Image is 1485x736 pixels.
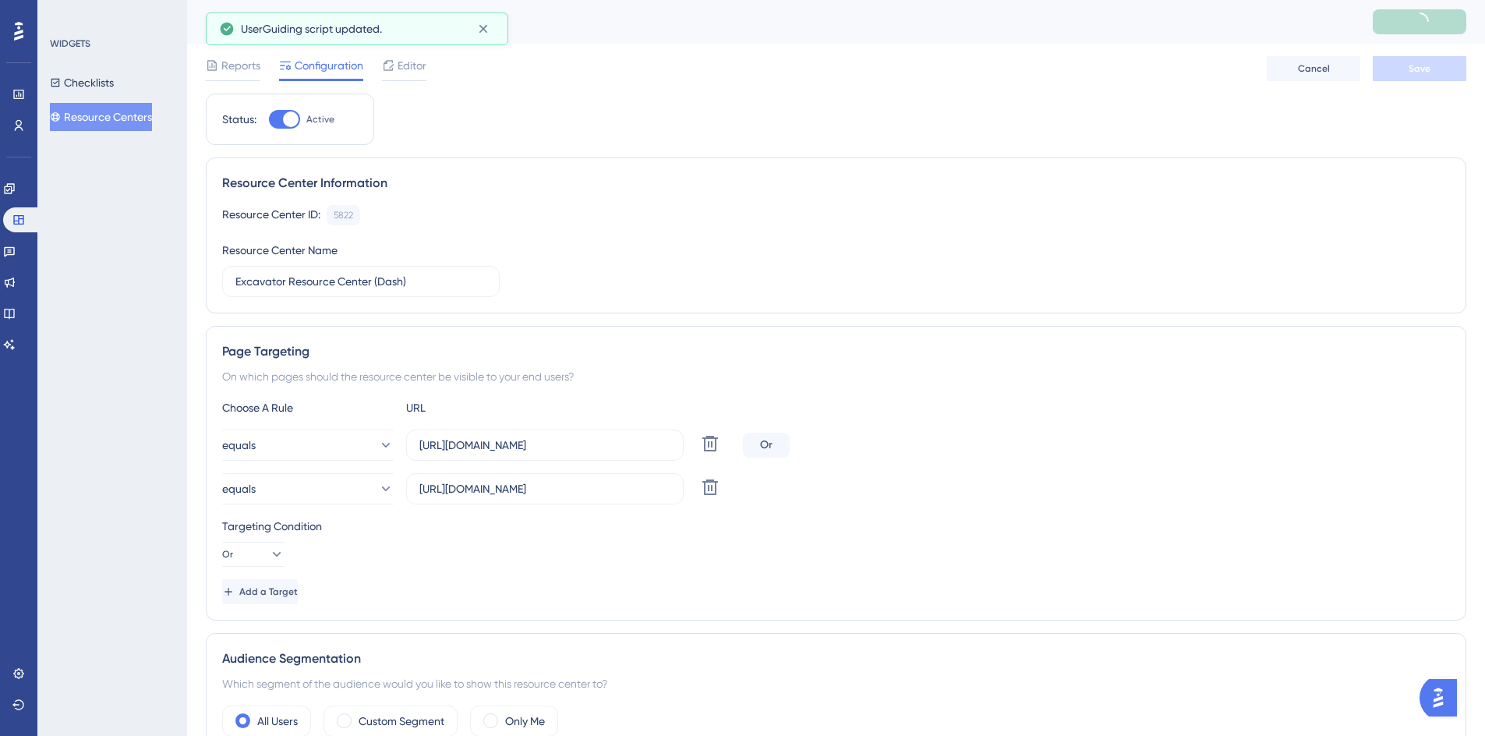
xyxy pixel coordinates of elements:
div: Targeting Condition [222,517,1450,536]
div: Or [743,433,790,458]
span: Add a Target [239,586,298,598]
div: On which pages should the resource center be visible to your end users? [222,367,1450,386]
span: Cancel [1298,62,1330,75]
button: equals [222,430,394,461]
span: Save [1409,62,1430,75]
input: yourwebsite.com/path [419,480,670,497]
label: Custom Segment [359,712,444,731]
label: All Users [257,712,298,731]
label: Only Me [505,712,545,731]
button: Resource Centers [50,103,152,131]
iframe: UserGuiding AI Assistant Launcher [1420,674,1466,721]
button: Cancel [1267,56,1360,81]
button: Save [1373,56,1466,81]
div: WIDGETS [50,37,90,50]
button: Add a Target [222,579,298,604]
span: equals [222,479,256,498]
span: Editor [398,56,426,75]
span: Active [306,113,334,126]
div: Resource Center Name [222,241,338,260]
div: 5822 [334,209,353,221]
div: Resource Center ID: [222,205,320,225]
span: UserGuiding script updated. [241,19,382,38]
div: Choose A Rule [222,398,394,417]
div: Which segment of the audience would you like to show this resource center to? [222,674,1450,693]
span: Reports [221,56,260,75]
button: Or [222,542,285,567]
div: Excavator Resource Center (Dash) [206,11,1334,33]
div: Status: [222,110,256,129]
div: Page Targeting [222,342,1450,361]
button: Checklists [50,69,114,97]
input: Type your Resource Center name [235,273,486,290]
div: Resource Center Information [222,174,1450,193]
div: Audience Segmentation [222,649,1450,668]
span: equals [222,436,256,455]
button: equals [222,473,394,504]
span: Configuration [295,56,363,75]
div: URL [406,398,578,417]
span: Or [222,548,233,561]
input: yourwebsite.com/path [419,437,670,454]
